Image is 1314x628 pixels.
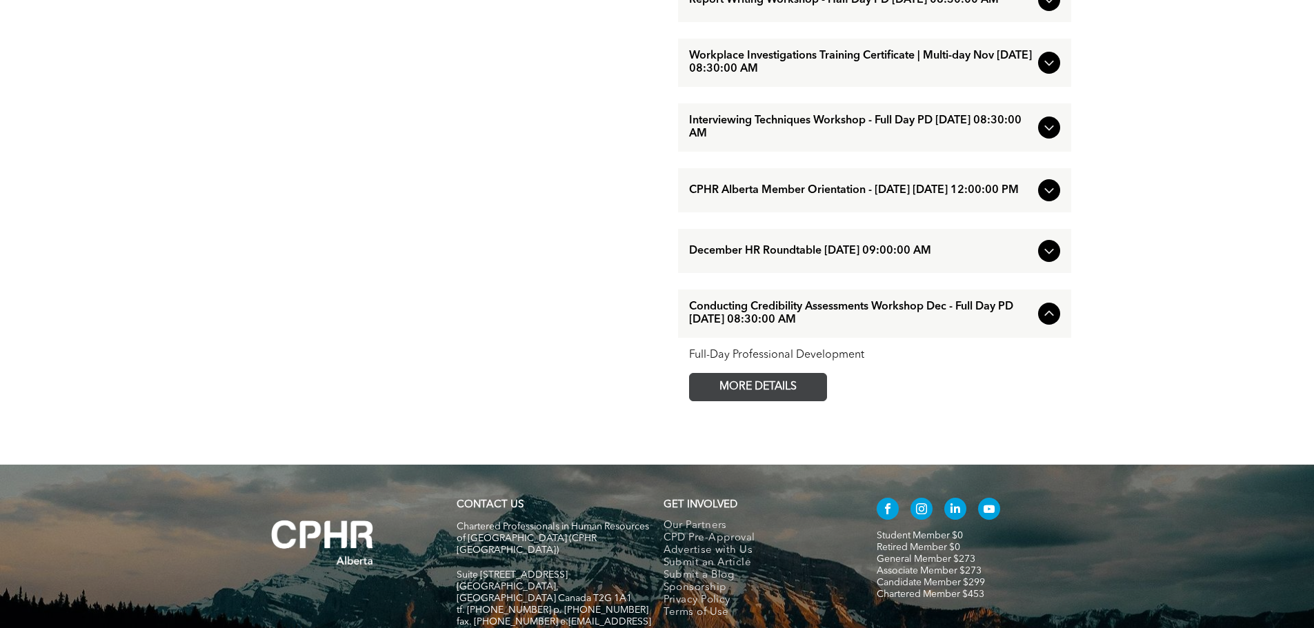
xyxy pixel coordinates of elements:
a: CPD Pre-Approval [664,532,848,545]
a: instagram [910,498,933,523]
a: Sponsorship [664,582,848,594]
a: Submit a Blog [664,569,848,582]
span: CPHR Alberta Member Orientation - [DATE] [DATE] 12:00:00 PM [689,184,1033,197]
a: Associate Member $273 [877,566,982,576]
a: linkedin [944,498,966,523]
a: Terms of Use [664,607,848,619]
a: Retired Member $0 [877,543,960,552]
a: Student Member $0 [877,531,963,540]
a: Candidate Member $299 [877,578,985,587]
a: youtube [978,498,1000,523]
span: MORE DETAILS [704,374,813,401]
a: CONTACT US [457,500,524,510]
span: Conducting Credibility Assessments Workshop Dec - Full Day PD [DATE] 08:30:00 AM [689,301,1033,327]
span: Suite [STREET_ADDRESS] [457,570,568,580]
span: GET INVOLVED [664,500,737,510]
span: Workplace Investigations Training Certificate | Multi-day Nov [DATE] 08:30:00 AM [689,50,1033,76]
a: facebook [877,498,899,523]
a: Submit an Article [664,557,848,569]
span: [GEOGRAPHIC_DATA], [GEOGRAPHIC_DATA] Canada T2G 1A1 [457,582,632,603]
a: MORE DETAILS [689,373,827,401]
a: General Member $273 [877,554,975,564]
a: Our Partners [664,520,848,532]
img: A white background with a few lines on it [243,492,402,593]
a: Advertise with Us [664,545,848,557]
a: Chartered Member $453 [877,589,984,599]
a: Privacy Policy [664,594,848,607]
span: December HR Roundtable [DATE] 09:00:00 AM [689,245,1033,258]
span: tf. [PHONE_NUMBER] p. [PHONE_NUMBER] [457,605,648,615]
span: Chartered Professionals in Human Resources of [GEOGRAPHIC_DATA] (CPHR [GEOGRAPHIC_DATA]) [457,522,649,555]
span: Interviewing Techniques Workshop - Full Day PD [DATE] 08:30:00 AM [689,114,1033,141]
div: Full-Day Professional Development [689,349,1060,362]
